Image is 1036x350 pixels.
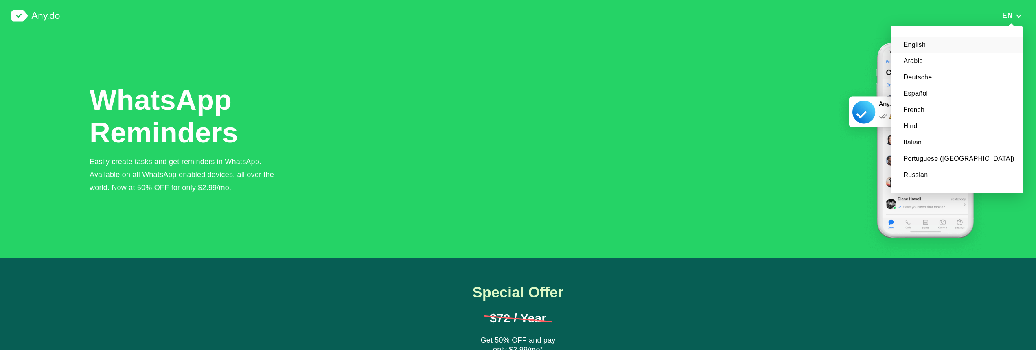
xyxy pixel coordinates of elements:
[90,155,287,194] div: Easily create tasks and get reminders in WhatsApp. Available on all WhatsApp enabled devices, all...
[891,167,1023,183] li: Russian
[891,118,1023,134] li: Hindi
[891,69,1023,85] li: Deutsche
[891,85,1023,102] li: Español
[1015,13,1022,19] img: down
[484,312,552,324] h1: $72 / Year
[891,151,1023,167] li: Portuguese ([GEOGRAPHIC_DATA])
[838,32,1013,258] img: WhatsApp Tasks & Reminders
[11,10,60,22] img: logo
[1000,11,1025,20] button: EN
[891,37,1023,53] li: English
[891,102,1023,118] li: French
[455,284,582,301] h1: Special Offer
[891,53,1023,69] li: Arabic
[90,84,240,149] h1: WhatsApp Reminders
[1002,11,1013,20] span: EN
[891,134,1023,151] li: Italian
